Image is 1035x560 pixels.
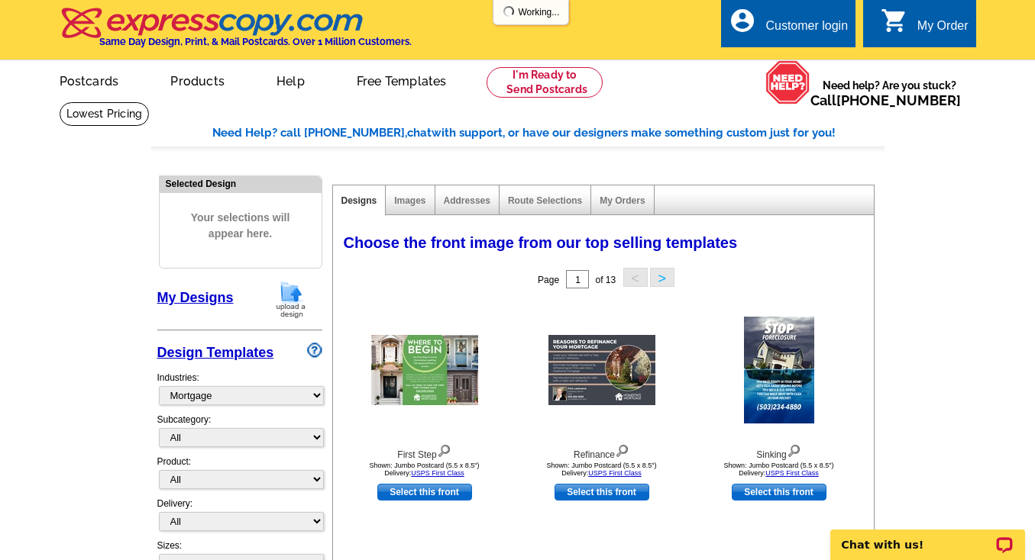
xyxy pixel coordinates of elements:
[810,92,961,108] span: Call
[503,5,515,18] img: loading...
[157,345,274,360] a: Design Templates
[600,195,645,206] a: My Orders
[407,126,432,140] span: chat
[341,195,377,206] a: Designs
[538,275,559,285] span: Page
[695,441,863,462] div: Sinking
[146,62,249,98] a: Products
[377,484,472,500] a: use this design
[508,195,582,206] a: Route Selections
[518,462,686,477] div: Shown: Jumbo Postcard (5.5 x 8.5") Delivery:
[307,343,322,358] img: design-wizard-help-icon.png
[810,78,969,108] span: Need help? Are you stuck?
[588,469,642,477] a: USPS First Class
[650,268,674,287] button: >
[157,290,234,305] a: My Designs
[157,497,322,539] div: Delivery:
[212,124,885,142] div: Need Help? call [PHONE_NUMBER], with support, or have our designers make something custom just fo...
[765,469,819,477] a: USPS First Class
[695,462,863,477] div: Shown: Jumbo Postcard (5.5 x 8.5") Delivery:
[623,268,648,287] button: <
[765,19,848,40] div: Customer login
[744,317,814,423] img: Sinking
[157,413,322,455] div: Subcategory:
[437,441,451,458] img: view design details
[917,19,969,40] div: My Order
[35,62,144,98] a: Postcards
[60,18,412,47] a: Same Day Design, Print, & Mail Postcards. Over 1 Million Customers.
[729,7,756,34] i: account_circle
[157,455,322,497] div: Product:
[765,60,810,105] img: help
[732,484,826,500] a: use this design
[820,512,1035,560] iframe: LiveChat chat widget
[344,234,738,251] span: Choose the front image from our top selling templates
[99,36,412,47] h4: Same Day Design, Print, & Mail Postcards. Over 1 Million Customers.
[548,335,655,405] img: Refinance
[729,17,848,36] a: account_circle Customer login
[615,441,629,458] img: view design details
[157,363,322,413] div: Industries:
[518,441,686,462] div: Refinance
[836,92,961,108] a: [PHONE_NUMBER]
[341,462,509,477] div: Shown: Jumbo Postcard (5.5 x 8.5") Delivery:
[332,62,471,98] a: Free Templates
[881,17,969,36] a: shopping_cart My Order
[595,275,616,285] span: of 13
[394,195,425,206] a: Images
[787,441,801,458] img: view design details
[171,195,310,257] span: Your selections will appear here.
[341,441,509,462] div: First Step
[271,280,311,319] img: upload-design
[252,62,329,98] a: Help
[371,335,478,405] img: First Step
[411,469,464,477] a: USPS First Class
[555,484,649,500] a: use this design
[881,7,908,34] i: shopping_cart
[444,195,490,206] a: Addresses
[160,176,322,191] div: Selected Design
